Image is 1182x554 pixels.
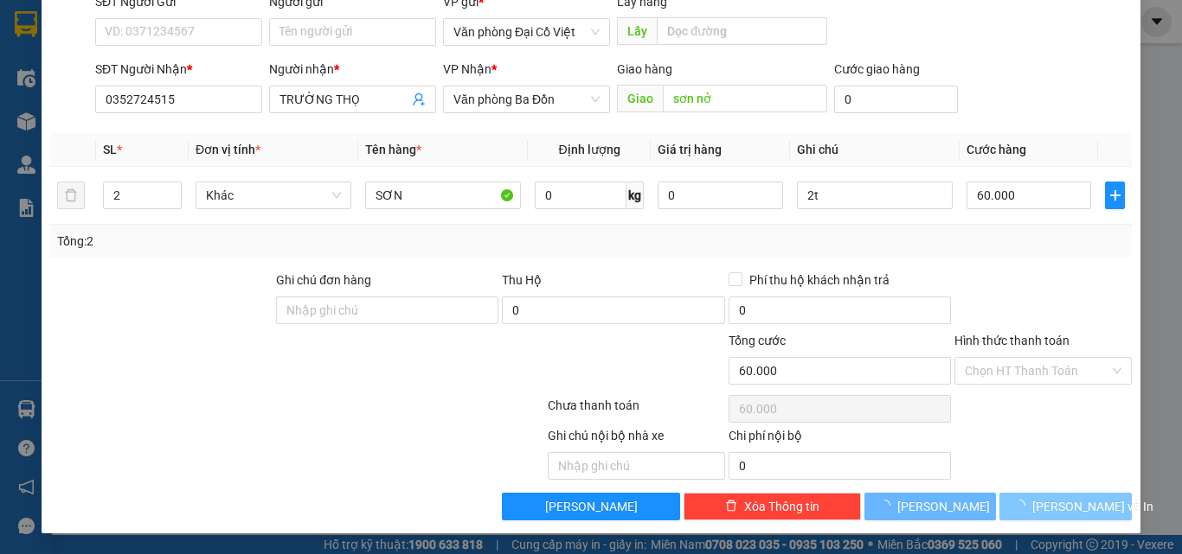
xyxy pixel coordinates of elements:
[834,62,920,76] label: Cước giao hàng
[967,143,1026,156] span: Cước hàng
[276,273,371,287] label: Ghi chú đơn hàng
[103,143,117,156] span: SL
[548,452,725,480] input: Nhập ghi chú
[545,497,638,516] span: [PERSON_NAME]
[658,181,782,209] input: 0
[1032,497,1153,516] span: [PERSON_NAME] và In
[1105,181,1125,209] button: plus
[999,493,1132,520] button: [PERSON_NAME] và In
[269,60,436,79] div: Người nhận
[502,493,679,520] button: [PERSON_NAME]
[365,181,521,209] input: VD: Bàn, Ghế
[742,271,896,290] span: Phí thu hộ khách nhận trả
[548,426,725,452] div: Ghi chú nội bộ nhà xe
[617,17,657,45] span: Lấy
[897,497,990,516] span: [PERSON_NAME]
[10,100,139,129] h2: VCDVRYF7
[91,100,418,264] h2: VP Nhận: Văn phòng [PERSON_NAME]
[729,426,951,452] div: Chi phí nội bộ
[744,497,819,516] span: Xóa Thông tin
[105,41,292,69] b: [PERSON_NAME]
[878,500,897,512] span: loading
[365,143,421,156] span: Tên hàng
[57,181,85,209] button: delete
[443,62,491,76] span: VP Nhận
[95,60,262,79] div: SĐT Người Nhận
[797,181,953,209] input: Ghi Chú
[657,17,827,45] input: Dọc đường
[1106,188,1124,202] span: plus
[617,85,663,112] span: Giao
[453,19,600,45] span: Văn phòng Đại Cồ Việt
[453,86,600,112] span: Văn phòng Ba Đồn
[790,133,960,167] th: Ghi chú
[658,143,722,156] span: Giá trị hàng
[725,500,737,513] span: delete
[954,334,1070,347] label: Hình thức thanh toán
[617,62,672,76] span: Giao hàng
[1013,500,1032,512] span: loading
[626,181,644,209] span: kg
[663,85,827,112] input: Dọc đường
[684,493,861,520] button: deleteXóa Thông tin
[412,92,426,106] span: user-add
[864,493,997,520] button: [PERSON_NAME]
[546,396,727,426] div: Chưa thanh toán
[196,143,260,156] span: Đơn vị tính
[57,232,458,251] div: Tổng: 2
[276,296,498,324] input: Ghi chú đơn hàng
[206,182,341,208] span: Khác
[558,143,620,156] span: Định lượng
[729,334,786,347] span: Tổng cước
[834,86,958,113] input: Cước giao hàng
[502,273,542,287] span: Thu Hộ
